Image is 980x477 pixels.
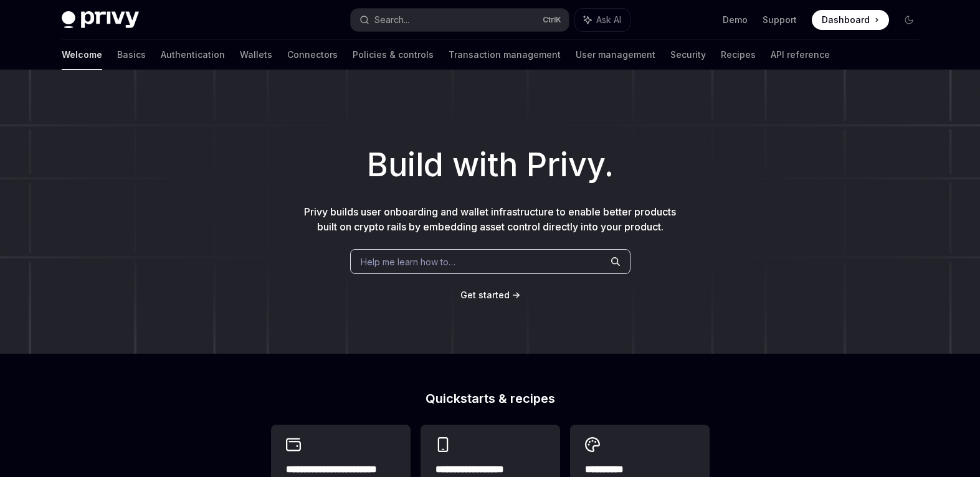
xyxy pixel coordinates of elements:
[575,9,630,31] button: Ask AI
[20,141,960,189] h1: Build with Privy.
[670,40,706,70] a: Security
[240,40,272,70] a: Wallets
[763,14,797,26] a: Support
[460,289,510,301] a: Get started
[361,255,455,268] span: Help me learn how to…
[62,40,102,70] a: Welcome
[899,10,919,30] button: Toggle dark mode
[304,205,676,233] span: Privy builds user onboarding and wallet infrastructure to enable better products built on crypto ...
[353,40,434,70] a: Policies & controls
[374,12,409,27] div: Search...
[596,14,621,26] span: Ask AI
[117,40,146,70] a: Basics
[822,14,870,26] span: Dashboard
[543,15,561,25] span: Ctrl K
[723,14,748,26] a: Demo
[460,290,510,300] span: Get started
[721,40,756,70] a: Recipes
[287,40,338,70] a: Connectors
[271,392,710,405] h2: Quickstarts & recipes
[161,40,225,70] a: Authentication
[449,40,561,70] a: Transaction management
[771,40,830,70] a: API reference
[812,10,889,30] a: Dashboard
[62,11,139,29] img: dark logo
[576,40,655,70] a: User management
[351,9,569,31] button: Search...CtrlK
